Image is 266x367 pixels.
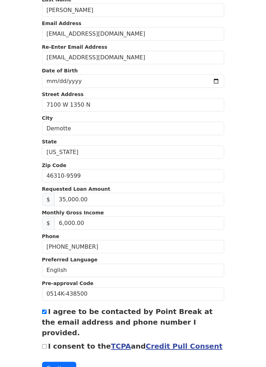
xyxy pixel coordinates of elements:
a: TCPA [111,342,131,351]
strong: Pre-approval Code [42,281,94,286]
input: Monthly Gross Income [54,217,224,230]
input: Pre-approval Code [42,288,224,301]
input: Email Address [42,27,224,41]
input: Last Name [42,4,224,17]
strong: Email Address [42,20,82,26]
strong: Requested Loan Amount [42,186,111,192]
span: $ [42,217,55,230]
strong: Street Address [42,91,84,97]
input: Requested Loan Amount [54,193,224,206]
input: Re-Enter Email Address [42,51,224,64]
a: Credit Pull Consent [146,342,223,351]
strong: Preferred Language [42,257,98,263]
strong: Zip Code [42,162,66,168]
strong: Phone [42,233,59,239]
input: Phone [42,240,224,254]
span: $ [42,193,55,206]
label: I agree to be contacted by Point Break at the email address and phone number I provided. [42,308,213,337]
strong: Date of Birth [42,68,78,73]
input: Zip Code [42,169,224,183]
strong: Re-Enter Email Address [42,44,108,50]
label: I consent to the and [48,342,223,351]
p: Monthly Gross Income [42,209,224,217]
input: Street Address [42,98,224,112]
strong: City [42,115,53,121]
strong: State [42,139,57,144]
input: City [42,122,224,135]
